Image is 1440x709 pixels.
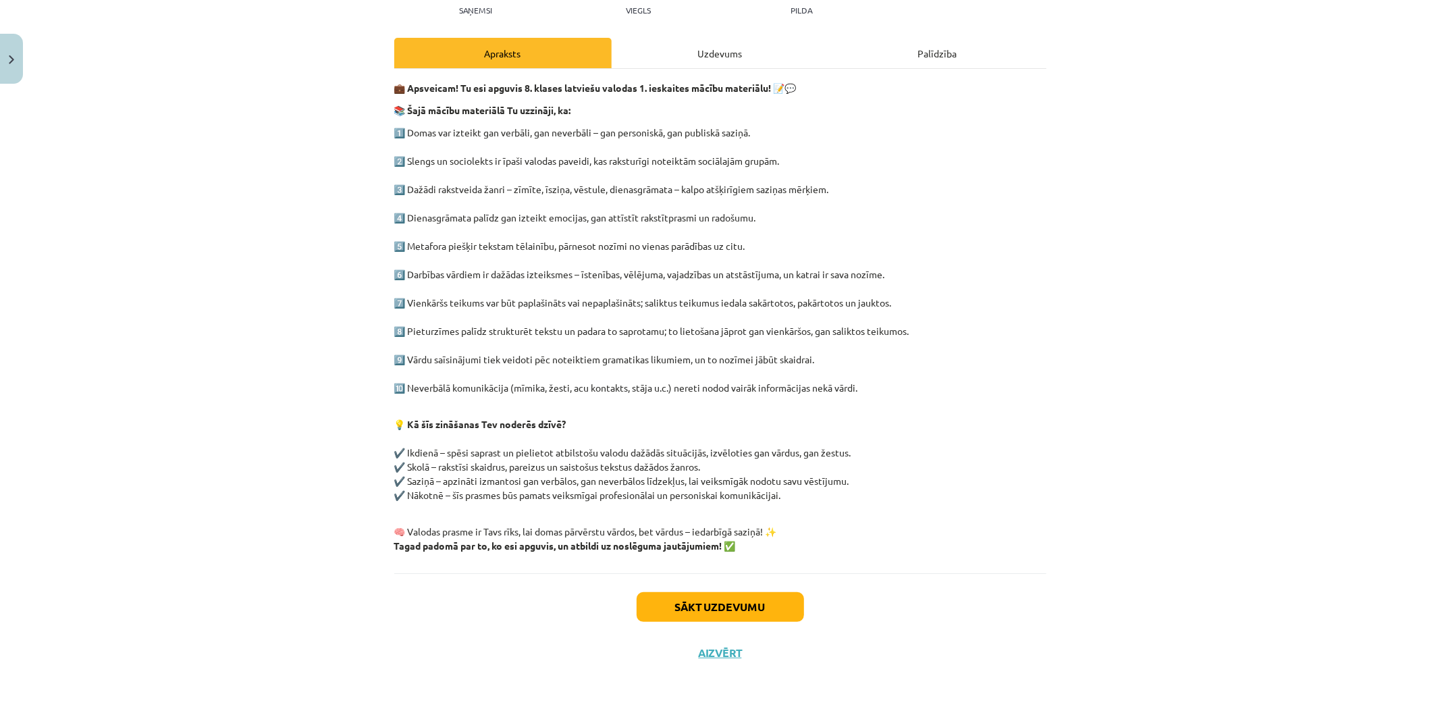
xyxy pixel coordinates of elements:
[454,5,498,15] p: Saņemsi
[394,417,1046,502] p: ✔️ Ikdienā – spēsi saprast un pielietot atbilstošu valodu dažādās situācijās, izvēloties gan vārd...
[626,5,651,15] p: Viegls
[394,510,1046,553] p: 🧠 Valodas prasme ir Tavs rīks, lai domas pārvērstu vārdos, bet vārdus – iedarbīgā saziņā! ✨
[637,592,804,622] button: Sākt uzdevumu
[394,126,1046,409] p: 1️⃣ Domas var izteikt gan verbāli, gan neverbāli – gan personiskā, gan publiskā saziņā. 2️⃣ Sleng...
[394,104,571,116] strong: 📚 Šajā mācību materiālā Tu uzzināji, ka:
[791,5,812,15] p: pilda
[394,540,736,552] strong: Tagad padomā par to, ko esi apguvis, un atbildi uz noslēguma jautājumiem! ✅
[695,646,746,660] button: Aizvērt
[394,38,612,68] div: Apraksts
[394,418,566,430] strong: 💡 Kā šīs zināšanas Tev noderēs dzīvē?
[612,38,829,68] div: Uzdevums
[829,38,1046,68] div: Palīdzība
[394,82,797,94] strong: 💼 Apsveicam! Tu esi apguvis 8. klases latviešu valodas 1. ieskaites mācību materiālu! 📝💬
[9,55,14,64] img: icon-close-lesson-0947bae3869378f0d4975bcd49f059093ad1ed9edebbc8119c70593378902aed.svg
